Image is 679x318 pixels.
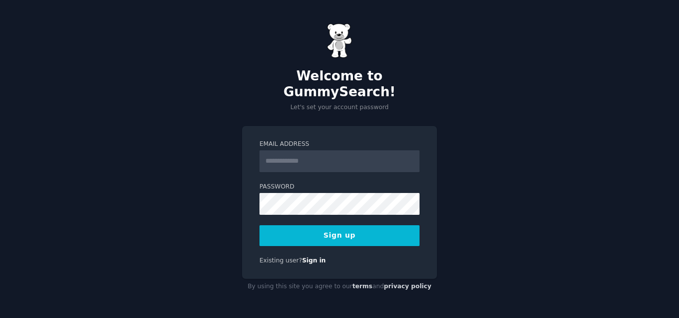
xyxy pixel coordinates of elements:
label: Password [259,183,420,191]
div: By using this site you agree to our and [242,279,437,295]
a: terms [352,283,372,290]
button: Sign up [259,225,420,246]
h2: Welcome to GummySearch! [242,68,437,100]
a: privacy policy [384,283,431,290]
span: Existing user? [259,257,302,264]
img: Gummy Bear [327,23,352,58]
p: Let's set your account password [242,103,437,112]
label: Email Address [259,140,420,149]
a: Sign in [302,257,326,264]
